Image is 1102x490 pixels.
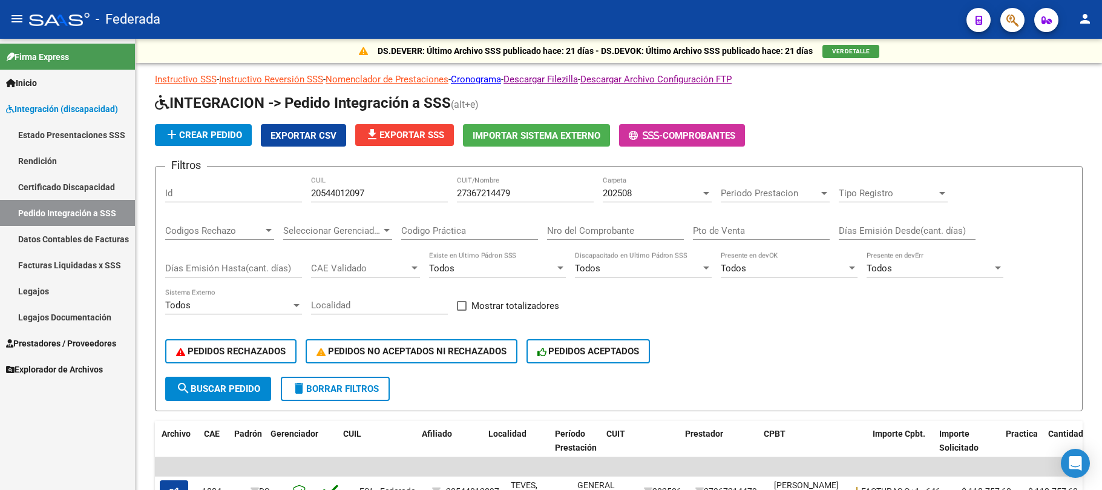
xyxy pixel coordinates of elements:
mat-icon: delete [292,381,306,396]
button: Crear Pedido [155,124,252,146]
span: Codigos Rechazo [165,225,263,236]
datatable-header-cell: Practica [1001,421,1043,474]
button: PEDIDOS NO ACEPTADOS NI RECHAZADOS [306,339,517,363]
span: CUIL [343,429,361,439]
span: PEDIDOS RECHAZADOS [176,346,286,357]
a: Instructivo Reversión SSS [219,74,323,85]
span: Archivo [162,429,191,439]
a: Descargar Filezilla [503,74,578,85]
span: Prestador [685,429,723,439]
mat-icon: add [165,127,179,142]
span: CUIT [606,429,625,439]
span: Exportar CSV [271,130,336,141]
span: Todos [721,263,746,274]
span: PEDIDOS NO ACEPTADOS NI RECHAZADOS [316,346,507,357]
button: Buscar Pedido [165,377,271,401]
button: Borrar Filtros [281,377,390,401]
span: VER DETALLE [832,48,870,55]
span: Seleccionar Gerenciador [283,225,381,236]
h3: Filtros [165,157,207,174]
span: Cantidad [1048,429,1083,439]
button: Exportar SSS [355,124,454,146]
span: Prestadores / Proveedores [6,337,116,350]
span: Firma Express [6,50,69,64]
datatable-header-cell: CAE [199,421,229,474]
span: PEDIDOS ACEPTADOS [537,346,640,357]
span: Padrón [234,429,262,439]
span: Todos [867,263,892,274]
a: Cronograma [451,74,501,85]
button: VER DETALLE [822,45,879,58]
datatable-header-cell: CPBT [759,421,868,474]
span: (alt+e) [451,99,479,110]
span: Período Prestación [555,429,597,452]
datatable-header-cell: Gerenciador [266,421,338,474]
span: INTEGRACION -> Pedido Integración a SSS [155,94,451,111]
span: Borrar Filtros [292,383,379,394]
span: Integración (discapacidad) [6,102,118,116]
span: Importar Sistema Externo [473,130,600,141]
mat-icon: file_download [365,127,379,142]
span: Localidad [488,429,526,439]
p: DS.DEVERR: Último Archivo SSS publicado hace: 21 días - DS.DEVOK: Último Archivo SSS publicado ha... [378,44,813,58]
span: - [629,130,663,141]
datatable-header-cell: Período Prestación [550,421,602,474]
datatable-header-cell: CUIL [338,421,417,474]
span: CAE Validado [311,263,409,274]
span: Exportar SSS [365,130,444,141]
datatable-header-cell: Archivo [157,421,199,474]
button: Exportar CSV [261,124,346,147]
span: Importe Solicitado [939,429,979,452]
datatable-header-cell: Importe Solicitado [934,421,1001,474]
span: Crear Pedido [165,130,242,141]
mat-icon: person [1078,12,1092,26]
datatable-header-cell: CUIT [602,421,680,474]
span: CAE [204,429,220,439]
span: Importe Cpbt. [873,429,925,439]
button: -Comprobantes [619,124,745,147]
datatable-header-cell: Afiliado [417,421,484,474]
span: Todos [165,300,191,311]
span: Buscar Pedido [176,383,260,394]
span: Todos [429,263,454,274]
datatable-header-cell: Cantidad [1043,421,1092,474]
button: Importar Sistema Externo [463,124,610,147]
datatable-header-cell: Localidad [484,421,550,474]
a: Nomenclador de Prestaciones [326,74,448,85]
span: Gerenciador [271,429,318,439]
datatable-header-cell: Importe Cpbt. [868,421,934,474]
datatable-header-cell: Padrón [229,421,266,474]
span: Periodo Prestacion [721,188,819,199]
span: Explorador de Archivos [6,363,103,376]
p: - - - - - [155,73,1083,86]
mat-icon: menu [10,12,24,26]
span: Inicio [6,76,37,90]
mat-icon: search [176,381,191,396]
span: Practica [1006,429,1038,439]
span: Afiliado [422,429,452,439]
span: Tipo Registro [839,188,937,199]
a: Instructivo SSS [155,74,217,85]
span: Comprobantes [663,130,735,141]
datatable-header-cell: Prestador [680,421,759,474]
span: 202508 [603,188,632,199]
span: CPBT [764,429,786,439]
span: - Federada [96,6,160,33]
a: Descargar Archivo Configuración FTP [580,74,732,85]
span: Mostrar totalizadores [471,299,559,313]
button: PEDIDOS ACEPTADOS [526,339,651,363]
div: Open Intercom Messenger [1061,449,1090,478]
span: Todos [575,263,600,274]
button: PEDIDOS RECHAZADOS [165,339,297,363]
